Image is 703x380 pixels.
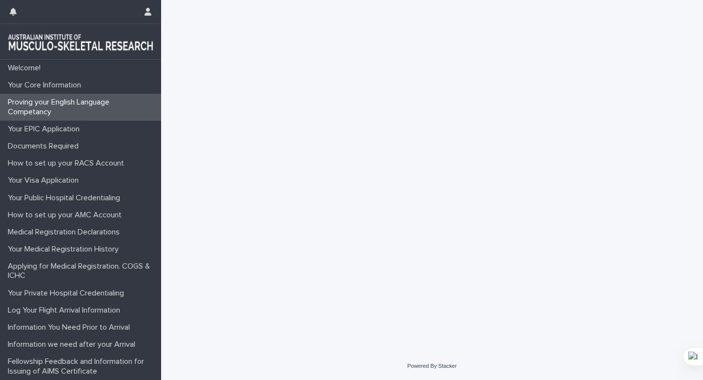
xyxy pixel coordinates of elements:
a: Powered By Stacker [407,363,456,369]
p: Welcome! [4,63,48,73]
p: Log Your Flight Arrival Information [4,306,128,315]
p: Information You Need Prior to Arrival [4,323,138,332]
p: Your Public Hospital Credentialing [4,193,128,203]
p: Your Core Information [4,81,89,90]
img: 1xcjEmqDTcmQhduivVBy [8,32,153,51]
p: Your Medical Registration History [4,245,126,254]
p: Proving your English Language Competancy [4,98,161,116]
p: Fellowship Feedback and Information for Issuing of AIMS Certificate [4,357,161,376]
p: Medical Registration Declarations [4,228,127,237]
p: Your EPIC Application [4,125,87,134]
p: How to set up your RACS Account [4,159,132,168]
p: Your Visa Application [4,176,86,185]
p: Your Private Hospital Credentialing [4,289,132,298]
p: How to set up your AMC Account [4,211,129,220]
p: Information we need after your Arrival [4,340,143,349]
p: Documents Required [4,142,86,151]
p: Applying for Medical Registration. COGS & ICHC [4,262,161,280]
